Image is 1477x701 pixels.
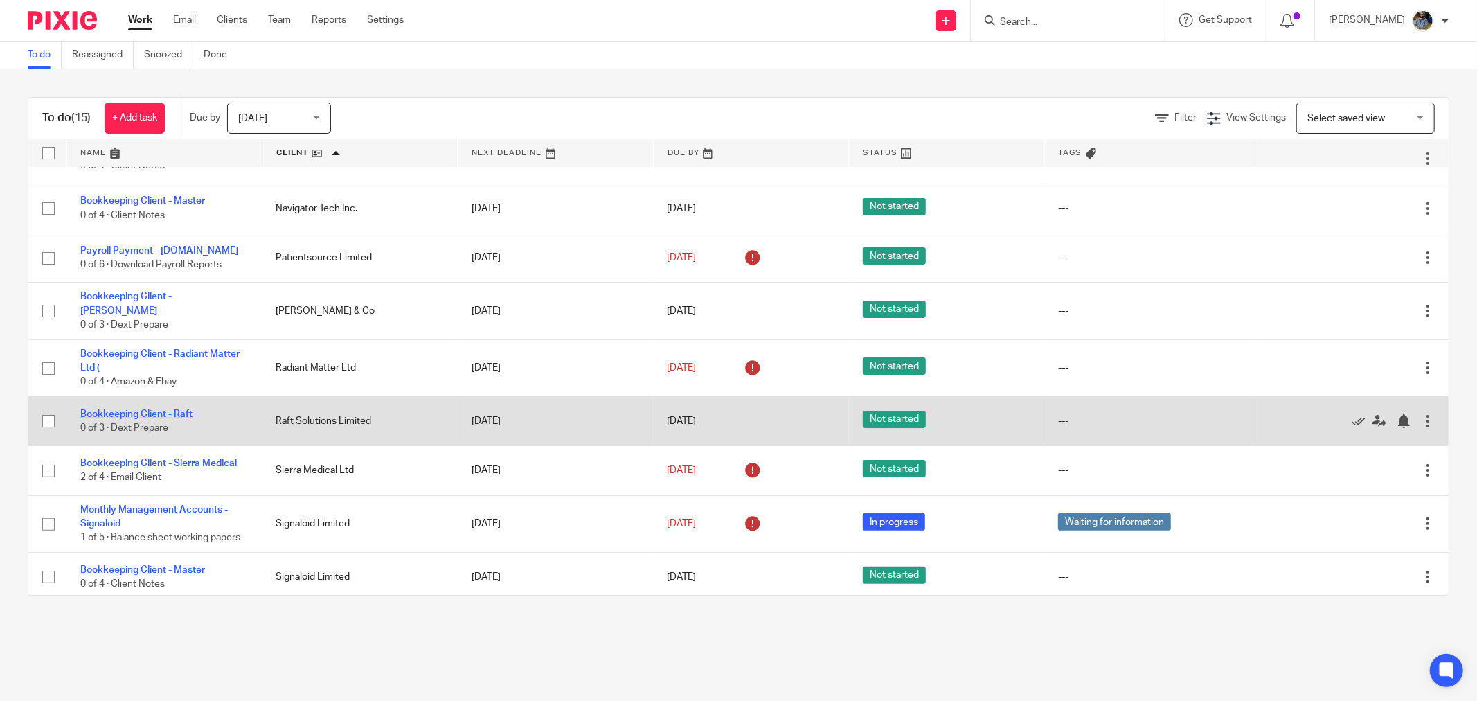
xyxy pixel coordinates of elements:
a: Bookkeeping Client - Sierra Medical [80,459,237,468]
a: Mark as done [1352,414,1372,428]
span: 0 of 3 · Dext Prepare [80,320,168,330]
span: Not started [863,301,926,318]
td: [DATE] [458,184,653,233]
a: Done [204,42,238,69]
span: Waiting for information [1058,513,1171,531]
span: 1 of 5 · Balance sheet working papers [80,533,240,543]
a: Work [128,13,152,27]
div: --- [1058,304,1239,318]
img: Jaskaran%20Singh.jpeg [1412,10,1434,32]
td: [DATE] [458,552,653,601]
a: Reassigned [72,42,134,69]
span: 2 of 4 · Email Client [80,473,161,483]
a: Settings [367,13,404,27]
span: [DATE] [667,519,696,529]
td: Sierra Medical Ltd [262,446,457,495]
a: Team [268,13,291,27]
a: Monthly Management Accounts - Signaloid [80,505,228,529]
td: Radiant Matter Ltd [262,339,457,396]
td: [DATE] [458,495,653,552]
span: [DATE] [667,465,696,475]
td: [DATE] [458,396,653,445]
span: Tags [1059,149,1082,157]
div: --- [1058,202,1239,215]
div: --- [1058,463,1239,477]
td: Patientsource Limited [262,233,457,283]
span: Not started [863,357,926,375]
span: Not started [863,411,926,428]
a: Clients [217,13,247,27]
p: [PERSON_NAME] [1329,13,1405,27]
td: Signaloid Limited [262,495,457,552]
a: Snoozed [144,42,193,69]
span: [DATE] [667,253,696,263]
div: --- [1058,251,1239,265]
td: [DATE] [458,283,653,339]
span: Not started [863,567,926,584]
td: [PERSON_NAME] & Co [262,283,457,339]
a: Payroll Payment - [DOMAIN_NAME] [80,246,238,256]
td: Signaloid Limited [262,552,457,601]
span: Not started [863,198,926,215]
span: Select saved view [1307,114,1385,123]
a: Bookkeeping Client - [PERSON_NAME] [80,292,172,315]
a: Reports [312,13,346,27]
td: Navigator Tech Inc. [262,184,457,233]
div: --- [1058,361,1239,375]
span: 0 of 6 · Download Payroll Reports [80,260,222,269]
span: [DATE] [667,306,696,316]
p: Due by [190,111,220,125]
span: 0 of 4 · Client Notes [80,211,165,220]
a: + Add task [105,103,165,134]
span: [DATE] [667,416,696,426]
span: [DATE] [667,363,696,373]
span: 0 of 4 · Amazon & Ebay [80,378,177,387]
td: Raft Solutions Limited [262,396,457,445]
td: [DATE] [458,233,653,283]
td: [DATE] [458,339,653,396]
span: 0 of 3 · Dext Prepare [80,423,168,433]
input: Search [999,17,1123,29]
a: Email [173,13,196,27]
img: Pixie [28,11,97,30]
span: Get Support [1199,15,1252,25]
div: --- [1058,570,1239,584]
span: 0 of 4 · Client Notes [80,161,165,171]
span: 0 of 4 · Client Notes [80,579,165,589]
a: Bookkeeping Client - Master [80,196,205,206]
span: [DATE] [667,572,696,582]
span: Not started [863,460,926,477]
span: Filter [1174,113,1197,123]
div: --- [1058,414,1239,428]
span: [DATE] [667,204,696,213]
a: To do [28,42,62,69]
span: (15) [71,112,91,123]
a: Bookkeeping Client - Master [80,565,205,575]
a: Bookkeeping Client - Radiant Matter Ltd ( [80,349,240,373]
td: [DATE] [458,446,653,495]
span: In progress [863,513,925,531]
h1: To do [42,111,91,125]
span: Not started [863,247,926,265]
span: View Settings [1226,113,1286,123]
span: [DATE] [238,114,267,123]
a: Bookkeeping Client - Raft [80,409,193,419]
